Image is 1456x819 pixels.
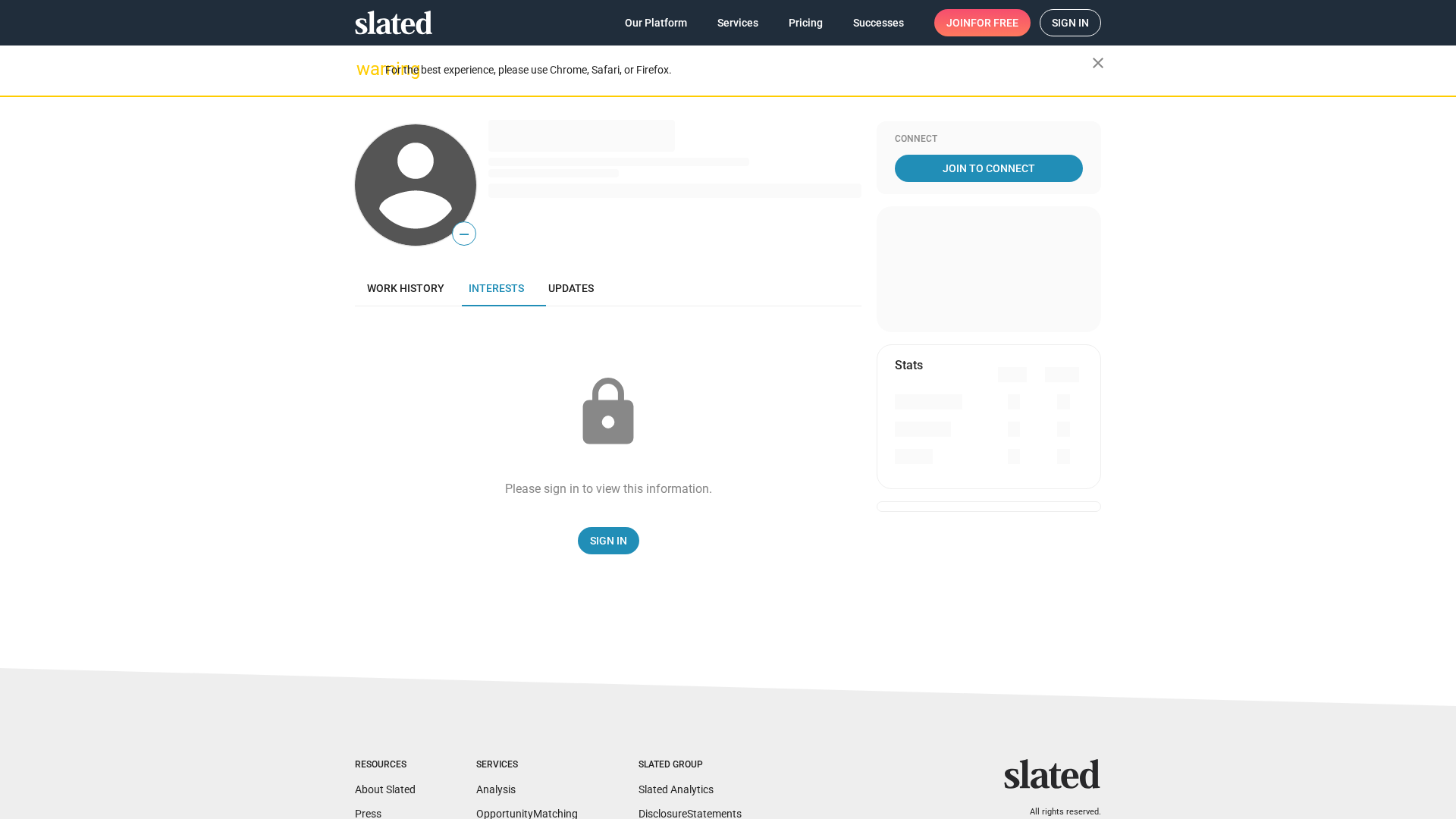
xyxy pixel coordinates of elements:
[895,133,1083,146] div: Connect
[476,759,578,771] div: Services
[356,60,375,78] mat-icon: warning
[895,357,923,373] mat-card-title: Stats
[469,282,524,294] span: Interests
[590,527,627,554] span: Sign In
[777,9,835,36] a: Pricing
[476,783,516,795] a: Analysis
[385,60,1092,80] div: For the best experience, please use Chrome, Safari, or Firefox.
[898,155,1080,182] span: Join To Connect
[639,783,714,795] a: Slated Analytics
[367,282,444,294] span: Work history
[853,9,904,36] span: Successes
[548,282,594,294] span: Updates
[789,9,823,36] span: Pricing
[934,9,1031,36] a: Joinfor free
[613,9,699,36] a: Our Platform
[355,270,457,306] a: Work history
[717,9,758,36] span: Services
[946,9,1018,36] span: Join
[457,270,536,306] a: Interests
[578,527,639,554] a: Sign In
[895,155,1083,182] a: Join To Connect
[355,783,416,795] a: About Slated
[841,9,916,36] a: Successes
[453,224,475,244] span: —
[1089,54,1107,72] mat-icon: close
[971,9,1018,36] span: for free
[1040,9,1101,36] a: Sign in
[570,375,646,450] mat-icon: lock
[639,759,742,771] div: Slated Group
[705,9,770,36] a: Services
[1052,10,1089,36] span: Sign in
[536,270,606,306] a: Updates
[355,759,416,771] div: Resources
[505,481,712,497] div: Please sign in to view this information.
[625,9,687,36] span: Our Platform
